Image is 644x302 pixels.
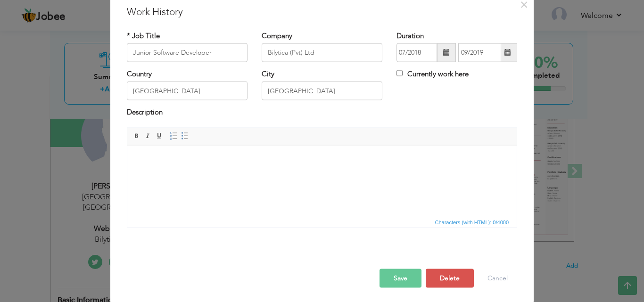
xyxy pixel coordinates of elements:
span: Characters (with HTML): 0/4000 [433,218,511,226]
a: Italic [143,131,153,141]
button: Delete [426,269,474,287]
label: Currently work here [396,69,469,79]
label: Country [127,69,152,79]
input: From [396,43,437,62]
label: Company [262,31,292,41]
label: City [262,69,274,79]
input: Currently work here [396,70,403,76]
input: Present [458,43,501,62]
a: Bold [132,131,142,141]
label: Duration [396,31,424,41]
label: Description [127,107,163,117]
button: Cancel [478,269,517,287]
label: * Job Title [127,31,160,41]
div: Statistics [433,218,512,226]
h3: Work History [127,5,517,19]
a: Insert/Remove Numbered List [168,131,179,141]
a: Insert/Remove Bulleted List [180,131,190,141]
iframe: Rich Text Editor, workEditor [127,145,517,216]
a: Underline [154,131,165,141]
button: Save [380,269,421,287]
